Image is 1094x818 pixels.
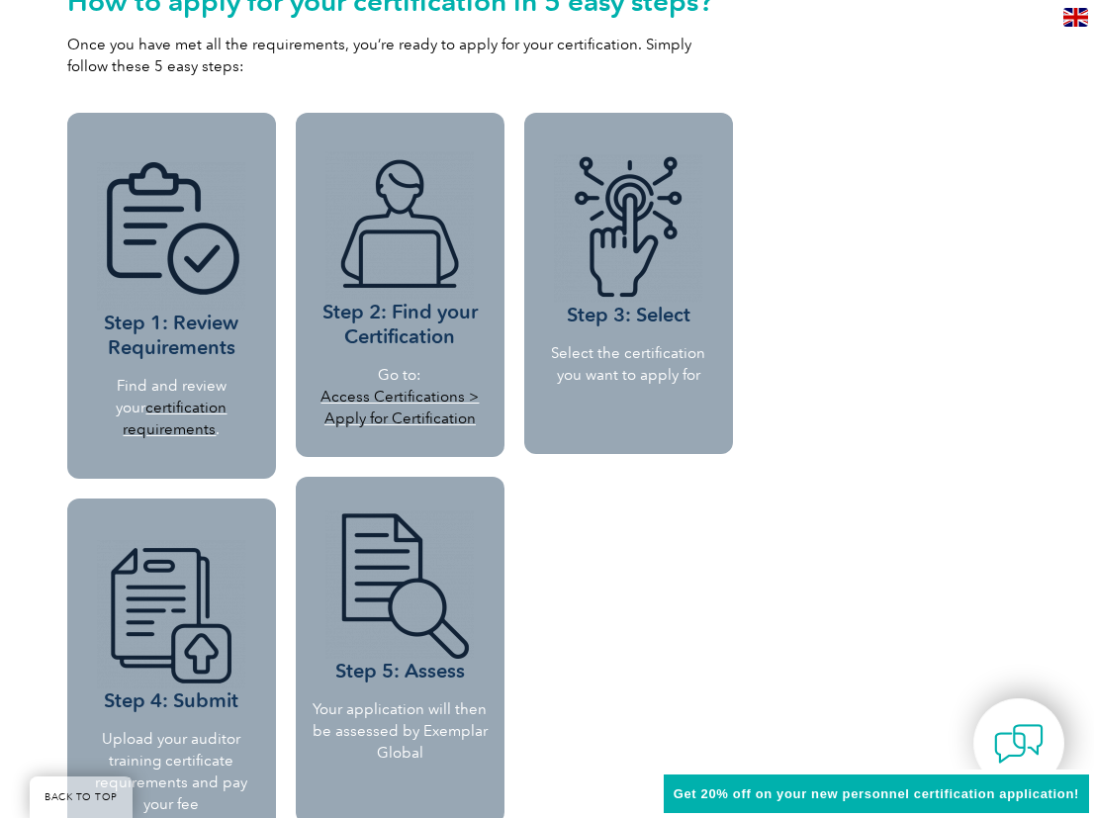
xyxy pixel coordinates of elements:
h3: Step 3: Select [539,154,718,327]
h3: Step 1: Review Requirements [90,162,253,360]
p: Once you have met all the requirements, you’re ready to apply for your certification. Simply foll... [67,34,733,77]
h3: Step 2: Find your Certification [308,151,493,349]
h3: Step 4: Submit [82,540,261,713]
p: Your application will then be assessed by Exemplar Global [303,698,498,764]
p: Select the certification you want to apply for [539,342,718,386]
p: Find and review your . [90,375,253,440]
p: Go to: [308,364,493,429]
h3: Step 5: Assess [303,510,498,683]
span: Get 20% off on your new personnel certification application! [674,786,1079,801]
img: en [1063,8,1088,27]
a: BACK TO TOP [30,776,133,818]
a: certification requirements [123,399,227,438]
a: Access Certifications > Apply for Certification [320,388,479,427]
img: contact-chat.png [994,719,1044,769]
p: Upload your auditor training certificate requirements and pay your fee [82,728,261,815]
